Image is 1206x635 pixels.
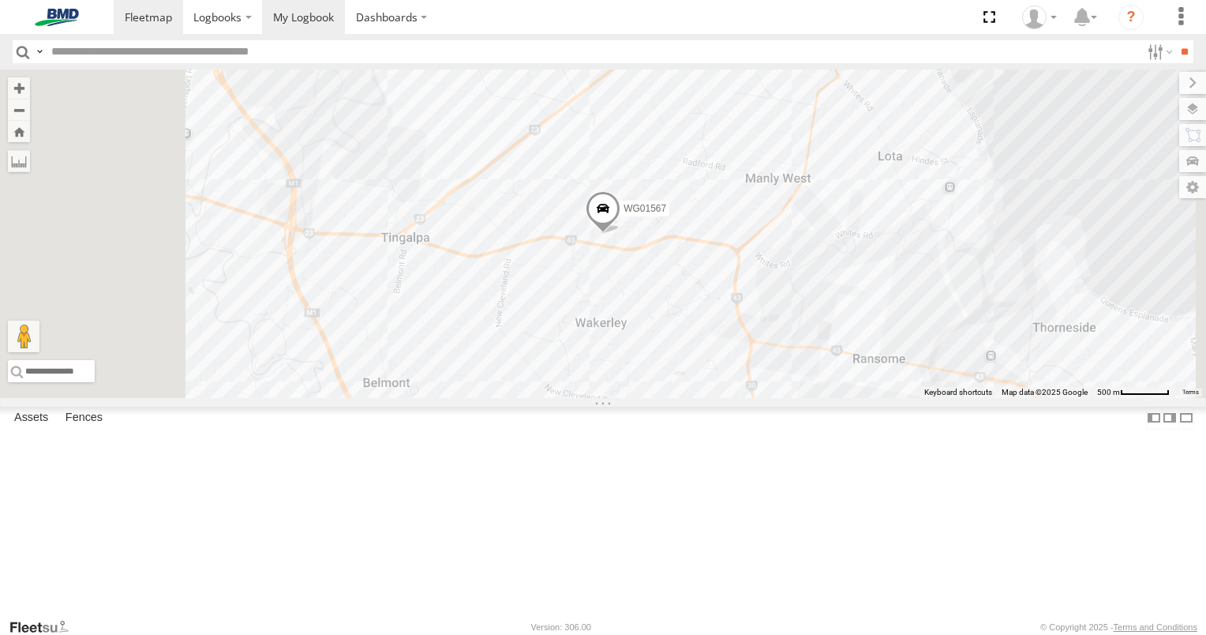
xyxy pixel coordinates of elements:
div: Version: 306.00 [531,622,591,632]
label: Search Filter Options [1141,40,1175,63]
div: © Copyright 2025 - [1040,622,1197,632]
i: ? [1118,5,1144,30]
a: Visit our Website [9,619,81,635]
button: Keyboard shortcuts [924,387,992,398]
a: Terms [1182,389,1199,396]
label: Search Query [33,40,46,63]
button: Zoom Home [8,121,30,142]
span: WG01567 [624,203,666,214]
button: Drag Pegman onto the map to open Street View [8,321,39,352]
button: Zoom out [8,99,30,121]
label: Hide Summary Table [1178,407,1194,430]
img: bmd-logo.svg [16,9,98,26]
label: Measure [8,150,30,172]
button: Zoom in [8,77,30,99]
label: Dock Summary Table to the Right [1162,407,1178,430]
div: Matt Beggs [1017,6,1062,29]
a: Terms and Conditions [1114,622,1197,632]
label: Assets [6,407,56,429]
label: Fences [58,407,110,429]
span: 500 m [1097,388,1120,396]
label: Dock Summary Table to the Left [1146,407,1162,430]
span: Map data ©2025 Google [1002,388,1088,396]
button: Map scale: 500 m per 59 pixels [1092,387,1174,398]
label: Map Settings [1179,176,1206,198]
